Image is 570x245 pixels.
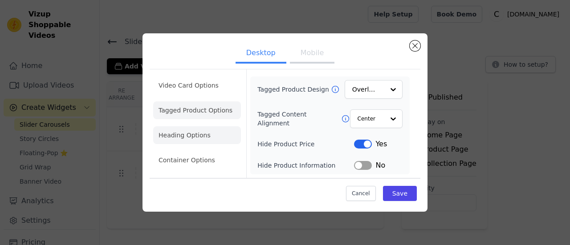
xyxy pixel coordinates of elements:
span: Yes [375,139,387,149]
li: Tagged Product Options [153,101,241,119]
label: Hide Product Information [257,161,354,170]
li: Heading Options [153,126,241,144]
button: Desktop [236,44,286,64]
button: Save [383,186,417,201]
button: Close modal [410,40,420,51]
button: Cancel [346,186,376,201]
label: Tagged Product Design [257,85,330,94]
li: Container Options [153,151,241,169]
button: Mobile [290,44,334,64]
li: Video Card Options [153,76,241,94]
span: No [375,160,385,171]
label: Hide Product Price [257,140,354,149]
label: Tagged Content Alignment [257,110,341,128]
